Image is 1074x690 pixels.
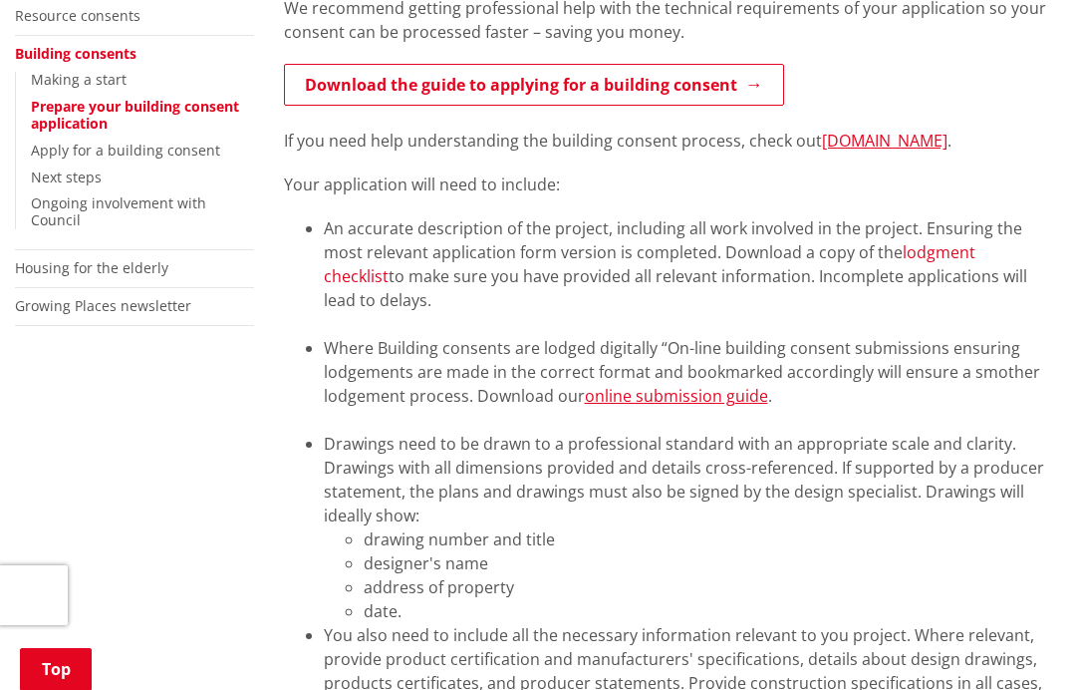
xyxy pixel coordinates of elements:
a: lodgment checklist [324,241,975,287]
p: If you need help understanding the building consent process, check out . [284,129,1060,153]
iframe: Messenger Launcher [982,606,1054,678]
a: Resource consents [15,6,140,25]
a: Housing for the elderly [15,258,168,277]
p: Your application will need to include: [284,172,1060,196]
a: Ongoing involvement with Council [31,193,206,229]
li: An accurate description of the project, including all work involved in the project. Ensuring the ... [324,216,1060,336]
a: [DOMAIN_NAME] [822,130,947,152]
a: Prepare your building consent application [31,97,239,133]
li: Drawings need to be drawn to a professional standard with an appropriate scale and clarity. Drawi... [324,432,1060,623]
li: address of property [364,575,1060,599]
a: Apply for a building consent [31,141,220,160]
a: Making a start [31,70,127,89]
li: drawing number and title [364,527,1060,551]
a: Next steps [31,168,102,186]
li: designer's name [364,551,1060,575]
a: Top [20,648,92,690]
a: online submission guide [585,385,768,407]
a: Download the guide to applying for a building consent [284,64,784,106]
li: Where Building consents are lodged digitally “On-line building consent submissions ensuring lodge... [324,336,1060,432]
a: Building consents [15,44,136,63]
a: Growing Places newsletter [15,296,191,315]
li: date. [364,599,1060,623]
